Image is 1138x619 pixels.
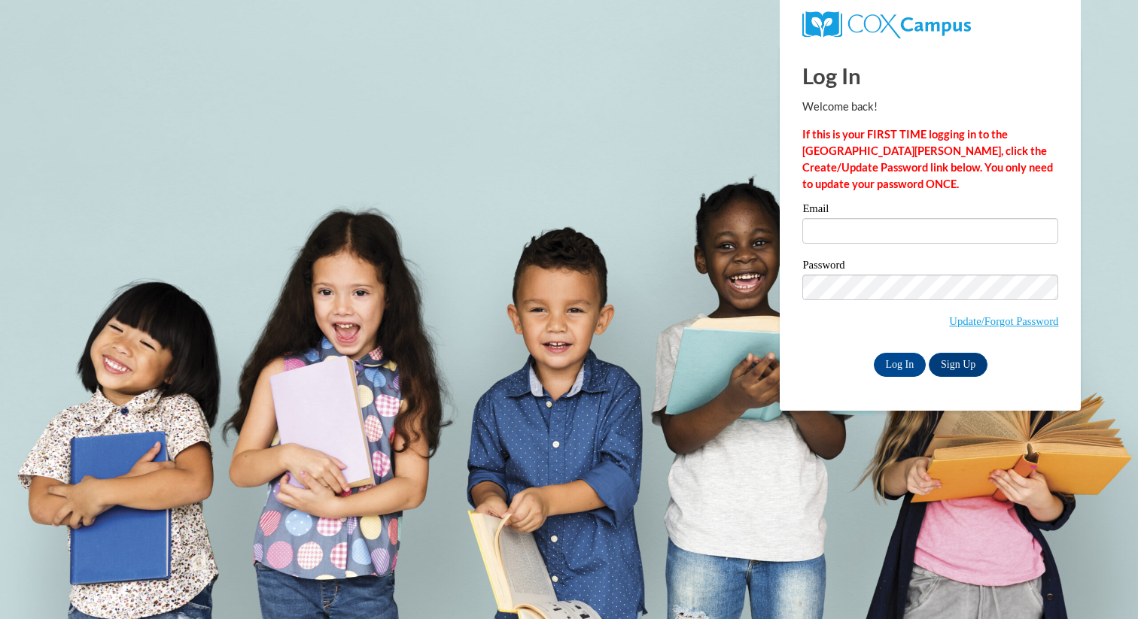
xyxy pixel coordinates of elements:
p: Welcome back! [802,99,1058,115]
h1: Log In [802,60,1058,91]
input: Log In [874,353,927,377]
strong: If this is your FIRST TIME logging in to the [GEOGRAPHIC_DATA][PERSON_NAME], click the Create/Upd... [802,128,1053,190]
a: Update/Forgot Password [949,315,1058,327]
a: COX Campus [802,17,970,30]
label: Email [802,203,1058,218]
img: COX Campus [802,11,970,38]
a: Sign Up [929,353,987,377]
label: Password [802,259,1058,275]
